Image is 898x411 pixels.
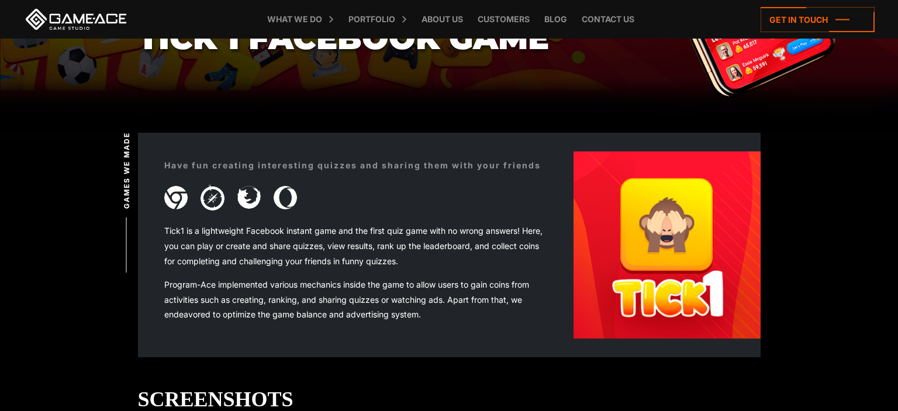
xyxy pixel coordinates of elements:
div: Have fun creating interesting quizzes and sharing them with your friends [164,159,541,171]
p: Tick1 is a lightweight Facebook instant game and the first quiz game with no wrong answers! Here,... [164,223,547,268]
p: Program-Ace implemented various mechanics inside the game to allow users to gain coins from activ... [164,277,547,322]
img: Game development for Facebook [237,186,261,209]
h1: Tick 1 Facebook Game [138,20,761,55]
img: Custom game development services [164,186,188,209]
img: Instant games development [201,185,224,210]
img: Facebook messenger game develoment [274,186,297,209]
span: Games we made [121,132,132,209]
a: Get in touch [761,7,875,32]
img: Tick1 development project icon [574,151,761,339]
